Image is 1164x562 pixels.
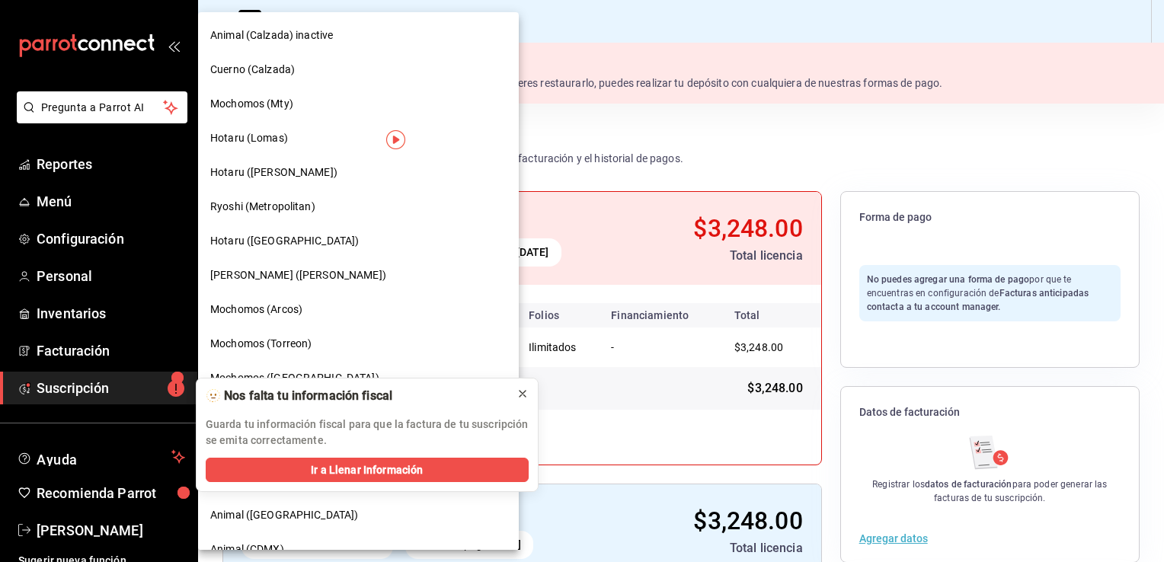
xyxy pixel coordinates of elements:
[386,130,405,149] img: Tooltip marker
[198,327,519,361] div: Mochomos (Torreon)
[198,155,519,190] div: Hotaru ([PERSON_NAME])
[198,53,519,87] div: Cuerno (Calzada)
[210,267,386,283] span: [PERSON_NAME] ([PERSON_NAME])
[198,18,519,53] div: Animal (Calzada) inactive
[210,199,315,215] span: Ryoshi (Metropolitan)
[210,507,358,523] span: Animal ([GEOGRAPHIC_DATA])
[198,498,519,532] div: Animal ([GEOGRAPHIC_DATA])
[206,417,529,449] p: Guarda tu información fiscal para que la factura de tu suscripción se emita correctamente.
[210,541,284,557] span: Animal (CDMX)
[210,233,359,249] span: Hotaru ([GEOGRAPHIC_DATA])
[210,302,302,318] span: Mochomos (Arcos)
[198,292,519,327] div: Mochomos (Arcos)
[198,258,519,292] div: [PERSON_NAME] ([PERSON_NAME])
[210,96,293,112] span: Mochomos (Mty)
[198,224,519,258] div: Hotaru ([GEOGRAPHIC_DATA])
[210,27,333,43] span: Animal (Calzada) inactive
[210,130,288,146] span: Hotaru (Lomas)
[210,370,379,386] span: Mochomos ([GEOGRAPHIC_DATA])
[198,361,519,395] div: Mochomos ([GEOGRAPHIC_DATA])
[198,190,519,224] div: Ryoshi (Metropolitan)
[206,388,504,404] div: 🫥 Nos falta tu información fiscal
[198,87,519,121] div: Mochomos (Mty)
[210,336,312,352] span: Mochomos (Torreon)
[210,62,295,78] span: Cuerno (Calzada)
[198,121,519,155] div: Hotaru (Lomas)
[311,462,423,478] span: Ir a Llenar Información
[210,164,337,180] span: Hotaru ([PERSON_NAME])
